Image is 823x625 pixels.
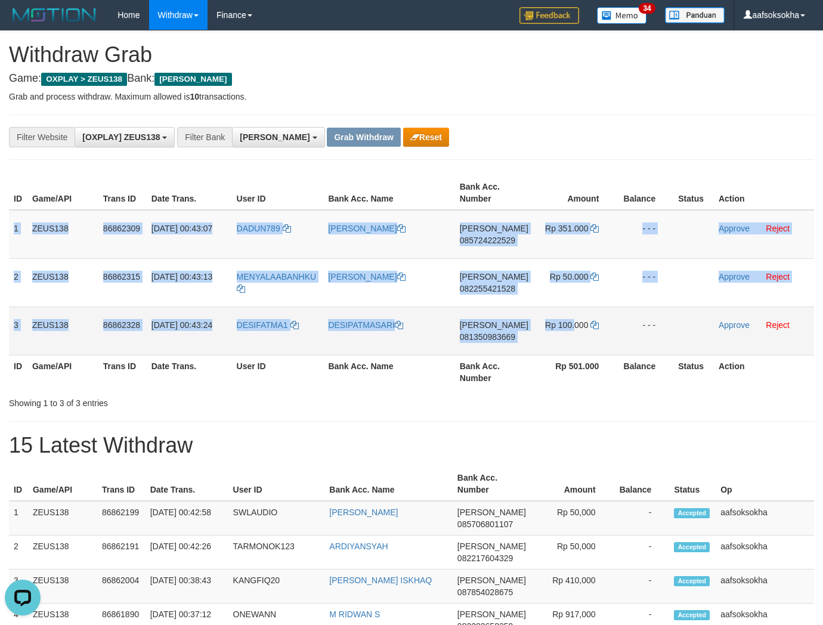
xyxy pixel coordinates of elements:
[232,355,324,389] th: User ID
[328,224,405,233] a: [PERSON_NAME]
[9,434,814,457] h1: 15 Latest Withdraw
[457,587,513,597] span: Copy 087854028675 to clipboard
[240,132,310,142] span: [PERSON_NAME]
[673,355,714,389] th: Status
[673,176,714,210] th: Status
[9,501,28,536] td: 1
[27,258,98,307] td: ZEUS138
[455,355,533,389] th: Bank Acc. Number
[533,355,617,389] th: Rp 501.000
[457,508,526,517] span: [PERSON_NAME]
[9,392,334,409] div: Showing 1 to 3 of 3 entries
[27,307,98,355] td: ZEUS138
[550,272,589,281] span: Rp 50.000
[457,576,526,585] span: [PERSON_NAME]
[232,127,324,147] button: [PERSON_NAME]
[669,467,716,501] th: Status
[146,501,228,536] td: [DATE] 00:42:58
[716,467,814,501] th: Op
[519,7,579,24] img: Feedback.jpg
[766,272,790,281] a: Reject
[9,467,28,501] th: ID
[617,176,673,210] th: Balance
[147,176,232,210] th: Date Trans.
[460,272,528,281] span: [PERSON_NAME]
[98,176,147,210] th: Trans ID
[766,224,790,233] a: Reject
[460,320,528,330] span: [PERSON_NAME]
[614,501,670,536] td: -
[151,272,212,281] span: [DATE] 00:43:13
[146,570,228,604] td: [DATE] 00:38:43
[228,536,325,570] td: TARMONOK123
[237,320,288,330] span: DESIFATMA1
[9,91,814,103] p: Grab and process withdraw. Maximum allowed is transactions.
[9,570,28,604] td: 3
[9,307,27,355] td: 3
[614,467,670,501] th: Balance
[323,355,454,389] th: Bank Acc. Name
[590,272,599,281] a: Copy 50000 to clipboard
[9,43,814,67] h1: Withdraw Grab
[5,5,41,41] button: Open LiveChat chat widget
[237,320,299,330] a: DESIFATMA1
[103,224,140,233] span: 86862309
[9,6,100,24] img: MOTION_logo.png
[457,553,513,563] span: Copy 082217604329 to clipboard
[9,355,27,389] th: ID
[75,127,175,147] button: [OXPLAY] ZEUS138
[9,536,28,570] td: 2
[455,176,533,210] th: Bank Acc. Number
[9,176,27,210] th: ID
[103,272,140,281] span: 86862315
[714,176,814,210] th: Action
[28,501,97,536] td: ZEUS138
[674,610,710,620] span: Accepted
[97,570,146,604] td: 86862004
[97,467,146,501] th: Trans ID
[151,320,212,330] span: [DATE] 00:43:24
[146,467,228,501] th: Date Trans.
[460,236,515,245] span: Copy 085724222529 to clipboard
[719,320,750,330] a: Approve
[531,570,614,604] td: Rp 410,000
[590,320,599,330] a: Copy 100000 to clipboard
[9,258,27,307] td: 2
[237,224,280,233] span: DADUN789
[329,542,388,551] a: ARDIYANSYAH
[147,355,232,389] th: Date Trans.
[714,355,814,389] th: Action
[453,467,531,501] th: Bank Acc. Number
[28,570,97,604] td: ZEUS138
[719,224,750,233] a: Approve
[531,501,614,536] td: Rp 50,000
[177,127,232,147] div: Filter Bank
[457,542,526,551] span: [PERSON_NAME]
[719,272,750,281] a: Approve
[151,224,212,233] span: [DATE] 00:43:07
[674,508,710,518] span: Accepted
[327,128,400,147] button: Grab Withdraw
[403,128,449,147] button: Reset
[27,355,98,389] th: Game/API
[98,355,147,389] th: Trans ID
[457,609,526,619] span: [PERSON_NAME]
[617,210,673,259] td: - - -
[232,176,324,210] th: User ID
[324,467,453,501] th: Bank Acc. Name
[328,320,403,330] a: DESIPATMASARI
[103,320,140,330] span: 86862328
[460,224,528,233] span: [PERSON_NAME]
[457,519,513,529] span: Copy 085706801107 to clipboard
[614,536,670,570] td: -
[533,176,617,210] th: Amount
[228,570,325,604] td: KANGFIQ20
[545,320,588,330] span: Rp 100.000
[190,92,199,101] strong: 10
[674,576,710,586] span: Accepted
[716,501,814,536] td: aafsoksokha
[237,272,317,293] a: MENYALAABANHKU
[674,542,710,552] span: Accepted
[9,210,27,259] td: 1
[154,73,231,86] span: [PERSON_NAME]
